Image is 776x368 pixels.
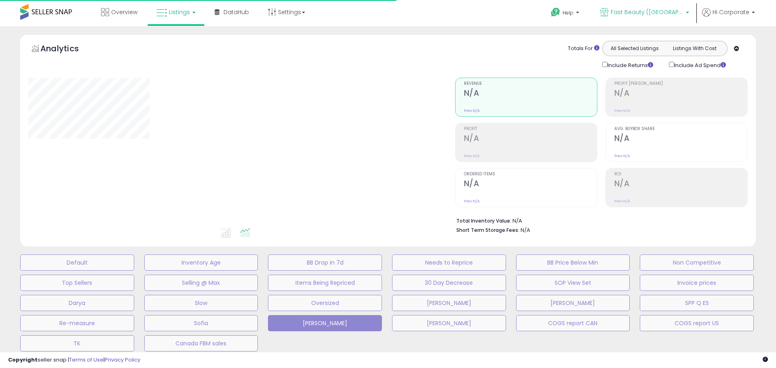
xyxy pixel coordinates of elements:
h2: N/A [614,179,747,190]
button: Invoice prices [640,275,754,291]
span: Hi Corporate [713,8,749,16]
small: Prev: N/A [614,108,630,113]
h2: N/A [464,88,597,99]
button: Needs to Reprice [392,254,506,271]
span: Profit [464,127,597,131]
button: [PERSON_NAME] [268,315,382,331]
button: Darya [20,295,134,311]
button: Sofia [144,315,258,331]
span: DataHub [224,8,249,16]
button: BB Price Below Min [516,254,630,271]
small: Prev: N/A [614,199,630,204]
span: Revenue [464,82,597,86]
li: N/A [456,215,742,225]
button: All Selected Listings [605,43,665,54]
button: Selling @ Max [144,275,258,291]
button: SPP Q ES [640,295,754,311]
small: Prev: N/A [464,199,480,204]
span: Profit [PERSON_NAME] [614,82,747,86]
button: COGS report CAN [516,315,630,331]
a: Hi Corporate [702,8,755,26]
button: Re-measure [20,315,134,331]
i: Get Help [550,7,561,17]
button: [PERSON_NAME] [392,295,506,311]
strong: Copyright [8,356,38,364]
button: Items Being Repriced [268,275,382,291]
span: N/A [521,226,530,234]
button: Oversized [268,295,382,311]
a: Help [544,1,587,26]
button: Slow [144,295,258,311]
button: TK [20,335,134,351]
button: Default [20,254,134,271]
button: [PERSON_NAME] [392,315,506,331]
b: Short Term Storage Fees: [456,227,519,233]
span: ROI [614,172,747,177]
small: Prev: N/A [464,108,480,113]
button: COGS report US [640,315,754,331]
div: Include Returns [596,60,663,69]
span: Overview [111,8,137,16]
button: [PERSON_NAME] [516,295,630,311]
span: Ordered Items [464,172,597,177]
h2: N/A [464,179,597,190]
div: seller snap | | [8,356,140,364]
span: Fast Beauty ([GEOGRAPHIC_DATA]) [611,8,683,16]
small: Prev: N/A [464,154,480,158]
h5: Analytics [40,43,95,56]
h2: N/A [614,134,747,145]
button: Canada FBM sales [144,335,258,351]
h2: N/A [614,88,747,99]
span: Help [563,9,574,16]
button: Listings With Cost [664,43,725,54]
button: BB Drop in 7d [268,254,382,271]
b: Total Inventory Value: [456,217,511,224]
small: Prev: N/A [614,154,630,158]
button: SOP View Set [516,275,630,291]
h2: N/A [464,134,597,145]
span: Avg. Buybox Share [614,127,747,131]
span: Listings [169,8,190,16]
button: 30 Day Decrease [392,275,506,291]
button: Inventory Age [144,254,258,271]
div: Include Ad Spend [663,60,739,69]
button: Non Competitive [640,254,754,271]
button: Top Sellers [20,275,134,291]
div: Totals For [568,45,599,53]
